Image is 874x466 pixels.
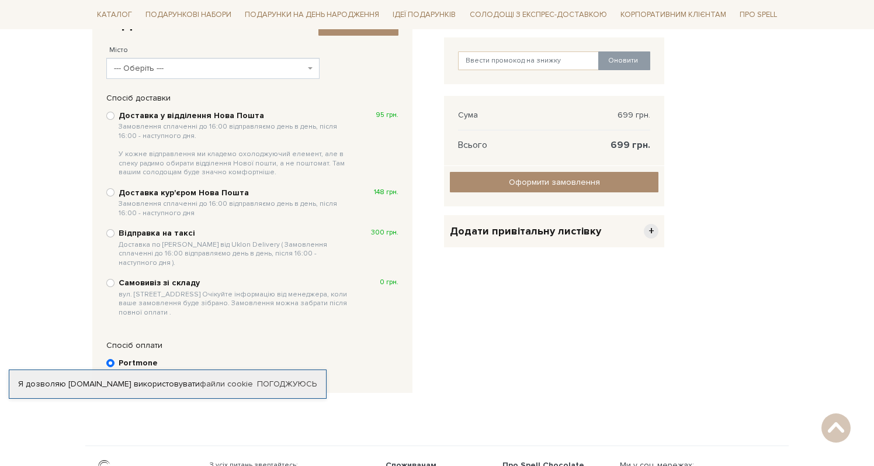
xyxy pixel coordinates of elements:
[100,340,404,351] div: Спосіб оплати
[644,224,658,239] span: +
[119,358,158,368] b: Portmone
[119,240,352,268] span: Доставка по [PERSON_NAME] від Uklon Delivery ( Замовлення сплаченні до 16:00 відправляємо день в ...
[9,379,326,389] div: Я дозволяю [DOMAIN_NAME] використовувати
[611,140,650,150] span: 699 грн.
[92,6,137,24] span: Каталог
[618,110,650,120] span: 699 грн.
[616,5,731,25] a: Корпоративним клієнтам
[119,111,352,177] b: Доставка у відділення Нова Пошта
[458,110,478,120] span: Сума
[257,379,317,389] a: Погоджуюсь
[374,188,398,197] span: 148 грн.
[450,225,601,238] span: Додати привітальну листівку
[119,188,352,218] b: Доставка кур'єром Нова Пошта
[509,177,600,187] span: Оформити замовлення
[376,111,398,120] span: 95 грн.
[114,63,305,74] span: --- Оберіть ---
[119,122,352,177] span: Замовлення сплаченні до 16:00 відправляємо день в день, після 16:00 - наступного дня. У кожне від...
[735,6,782,24] span: Про Spell
[106,58,320,79] span: --- Оберіть ---
[109,45,128,56] label: Місто
[388,6,460,24] span: Ідеї подарунків
[119,199,352,218] span: Замовлення сплаченні до 16:00 відправляємо день в день, після 16:00 - наступного дня
[100,93,404,103] div: Спосіб доставки
[240,6,384,24] span: Подарунки на День народження
[458,51,599,70] input: Ввести промокод на знижку
[119,290,352,317] span: вул. [STREET_ADDRESS] Очікуйте інформацію від менеджера, коли ваше замовлення буде зібрано. Замов...
[458,140,487,150] span: Всього
[380,278,398,287] span: 0 грн.
[465,5,612,25] a: Солодощі з експрес-доставкою
[326,20,391,30] span: Змінити контакти
[119,228,352,267] b: Відправка на таксі
[598,51,650,70] button: Оновити
[200,379,253,389] a: файли cookie
[141,6,236,24] span: Подарункові набори
[119,278,352,317] b: Самовивіз зі складу
[371,228,398,237] span: 300 грн.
